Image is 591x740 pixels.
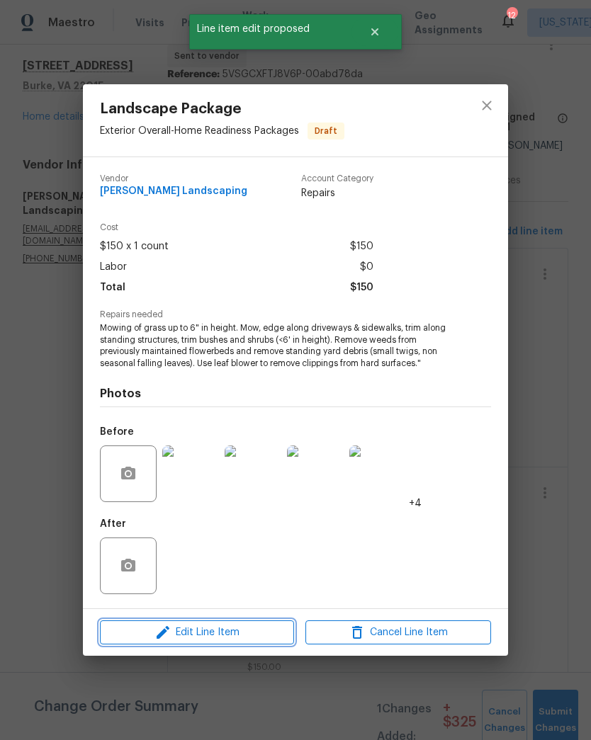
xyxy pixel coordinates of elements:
[470,89,504,123] button: close
[100,427,134,437] h5: Before
[100,278,125,298] span: Total
[310,624,487,642] span: Cancel Line Item
[100,322,452,370] span: Mowing of grass up to 6" in height. Mow, edge along driveways & sidewalks, trim along standing st...
[100,237,169,257] span: $150 x 1 count
[350,278,373,298] span: $150
[100,310,491,319] span: Repairs needed
[100,257,127,278] span: Labor
[100,387,491,401] h4: Photos
[301,174,373,183] span: Account Category
[100,186,247,197] span: [PERSON_NAME] Landscaping
[100,125,299,135] span: Exterior Overall - Home Readiness Packages
[409,496,422,511] span: +4
[350,237,373,257] span: $150
[189,14,351,44] span: Line item edit proposed
[507,8,517,23] div: 12
[100,101,344,117] span: Landscape Package
[309,124,343,138] span: Draft
[104,624,290,642] span: Edit Line Item
[305,620,491,645] button: Cancel Line Item
[100,620,294,645] button: Edit Line Item
[100,223,373,232] span: Cost
[360,257,373,278] span: $0
[100,174,247,183] span: Vendor
[351,18,398,46] button: Close
[100,519,126,529] h5: After
[301,186,373,200] span: Repairs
